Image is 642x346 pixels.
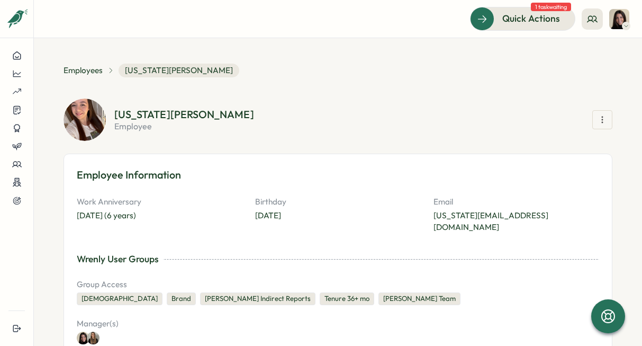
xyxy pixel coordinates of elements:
a: Employees [64,65,103,76]
div: [US_STATE][PERSON_NAME] [114,109,254,120]
p: Work Anniversary [77,196,242,208]
p: employee [114,122,254,130]
p: Birthday [255,196,421,208]
span: Quick Actions [502,12,560,25]
div: Brand [167,292,196,305]
div: [DATE] (6 years) [77,210,242,221]
img: Lauren Hymanson [609,9,629,29]
h3: Employee Information [77,167,599,183]
div: [PERSON_NAME] Team [378,292,460,305]
span: 1 task waiting [531,3,571,11]
button: Quick Actions [470,7,575,30]
p: [DATE] [255,210,421,221]
div: [DEMOGRAPHIC_DATA] [77,292,162,305]
p: Group Access [77,279,599,290]
p: [US_STATE][EMAIL_ADDRESS][DOMAIN_NAME] [433,210,599,233]
p: Email [433,196,599,208]
div: Tenure 36+ mo [320,292,374,305]
img: Lauren Hymanson [77,332,89,344]
span: [US_STATE][PERSON_NAME] [119,64,239,77]
img: Niamh Linton [87,332,100,344]
a: Niamh Linton [89,332,102,344]
div: Wrenly User Groups [77,252,159,266]
div: [PERSON_NAME] Indirect Reports [200,292,315,305]
img: Georgia Hartnup [64,99,106,141]
p: Manager(s) [77,318,245,330]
